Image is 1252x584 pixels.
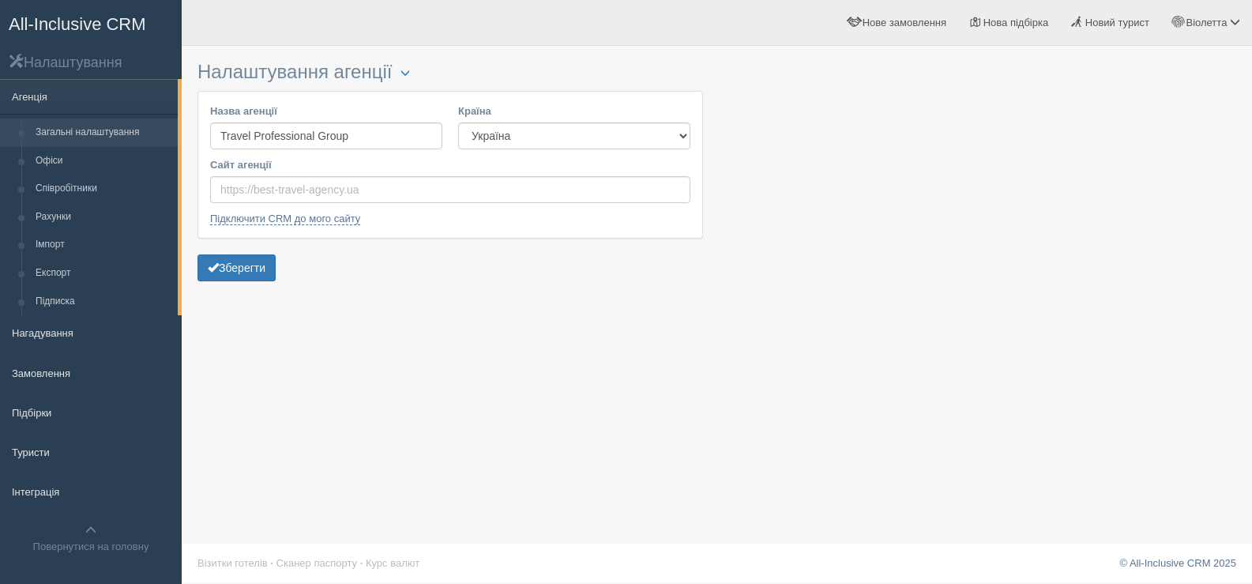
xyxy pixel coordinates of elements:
a: Підписка [28,288,178,316]
label: Сайт агенції [210,157,690,172]
span: Нове замовлення [863,17,946,28]
span: · [360,557,363,569]
a: Співробітники [28,175,178,203]
label: Назва агенції [210,104,442,119]
span: Новий турист [1085,17,1149,28]
span: All-Inclusive CRM [9,14,146,34]
a: Сканер паспорту [276,557,357,569]
a: All-Inclusive CRM [1,1,181,44]
h3: Налаштування агенції [197,62,703,83]
a: © All-Inclusive CRM 2025 [1119,557,1236,569]
input: https://best-travel-agency.ua [210,176,690,203]
button: Зберегти [197,254,276,281]
a: Рахунки [28,203,178,232]
span: · [270,557,273,569]
a: Експорт [28,259,178,288]
a: Курс валют [366,557,419,569]
a: Загальні налаштування [28,119,178,147]
span: Віолетта [1186,17,1227,28]
a: Візитки готелів [197,557,268,569]
a: Імпорт [28,231,178,259]
label: Країна [458,104,690,119]
span: Нова підбірка [983,17,1049,28]
a: Офіси [28,147,178,175]
a: Підключити CRM до мого сайту [210,213,360,225]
